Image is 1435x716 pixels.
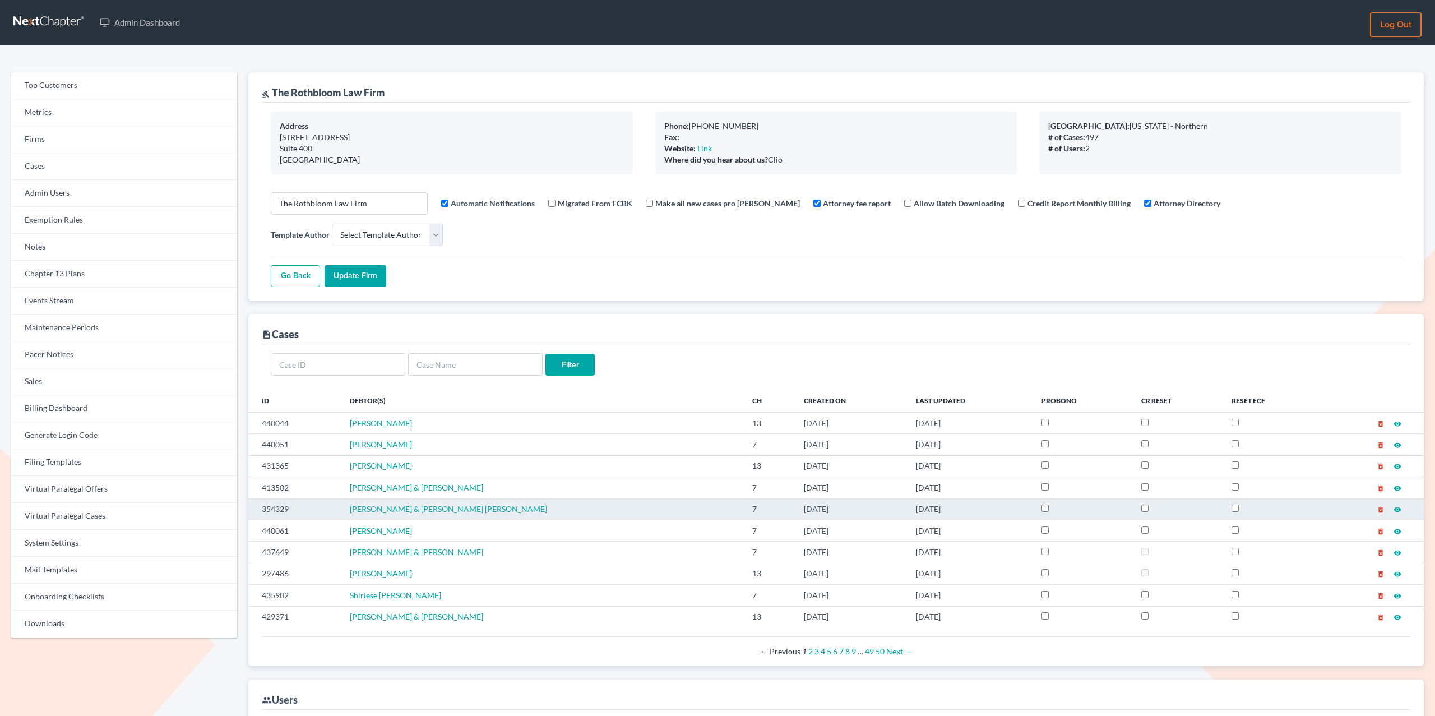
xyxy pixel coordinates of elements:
span: [PERSON_NAME] [350,526,412,535]
a: Mail Templates [11,557,237,584]
th: Created On [795,390,907,412]
a: delete_forever [1377,547,1385,557]
a: Link [697,144,712,153]
b: # of Users: [1048,144,1085,153]
label: Credit Report Monthly Billing [1027,197,1131,209]
i: visibility [1394,484,1401,492]
a: Page 4 [821,646,825,656]
a: delete_forever [1377,483,1385,492]
a: Events Stream [11,288,237,315]
a: Admin Dashboard [94,12,186,33]
a: visibility [1394,612,1401,621]
i: visibility [1394,420,1401,428]
th: CR Reset [1132,390,1223,412]
span: [PERSON_NAME] [350,569,412,578]
a: [PERSON_NAME] & [PERSON_NAME] [350,483,483,492]
i: description [262,330,272,340]
i: visibility [1394,441,1401,449]
div: [US_STATE] - Northern [1048,121,1392,132]
td: [DATE] [907,498,1033,520]
div: The Rothbloom Law Firm [262,86,385,99]
a: [PERSON_NAME] [350,461,412,470]
input: Update Firm [325,265,386,288]
a: [PERSON_NAME] [350,418,412,428]
a: [PERSON_NAME] [350,440,412,449]
i: visibility [1394,570,1401,578]
a: Cases [11,153,237,180]
i: visibility [1394,613,1401,621]
th: Debtor(s) [341,390,743,412]
b: Fax: [664,132,679,142]
td: [DATE] [907,606,1033,627]
div: [PHONE_NUMBER] [664,121,1008,132]
a: Log out [1370,12,1422,37]
i: visibility [1394,592,1401,600]
td: [DATE] [795,563,907,584]
a: System Settings [11,530,237,557]
a: delete_forever [1377,440,1385,449]
a: Admin Users [11,180,237,207]
a: visibility [1394,461,1401,470]
td: [DATE] [907,520,1033,541]
i: visibility [1394,463,1401,470]
td: 437649 [248,542,341,563]
a: Page 6 [833,646,837,656]
td: [DATE] [795,498,907,520]
i: delete_forever [1377,528,1385,535]
a: Filing Templates [11,449,237,476]
b: Phone: [664,121,689,131]
a: Firms [11,126,237,153]
a: Virtual Paralegal Offers [11,476,237,503]
b: Website: [664,144,696,153]
a: delete_forever [1377,461,1385,470]
b: Where did you hear about us? [664,155,768,164]
td: 7 [743,434,795,455]
div: Suite 400 [280,143,624,154]
span: Previous page [760,646,800,656]
a: Page 9 [851,646,856,656]
td: 13 [743,563,795,584]
label: Migrated From FCBK [558,197,632,209]
a: Sales [11,368,237,395]
span: [PERSON_NAME] & [PERSON_NAME] [350,547,483,557]
td: 7 [743,498,795,520]
a: Pacer Notices [11,341,237,368]
a: Onboarding Checklists [11,584,237,611]
a: Page 8 [845,646,850,656]
td: 440044 [248,412,341,433]
div: Cases [262,327,299,341]
td: [DATE] [795,434,907,455]
td: 435902 [248,585,341,606]
a: visibility [1394,504,1401,514]
a: visibility [1394,526,1401,535]
i: delete_forever [1377,549,1385,557]
th: Ch [743,390,795,412]
a: Page 7 [839,646,844,656]
span: … [858,646,863,656]
td: [DATE] [795,520,907,541]
a: Downloads [11,611,237,638]
i: delete_forever [1377,592,1385,600]
div: 2 [1048,143,1392,154]
a: delete_forever [1377,526,1385,535]
b: [GEOGRAPHIC_DATA]: [1048,121,1130,131]
a: delete_forever [1377,569,1385,578]
a: Chapter 13 Plans [11,261,237,288]
input: Case Name [408,353,543,376]
b: Address [280,121,308,131]
td: [DATE] [795,542,907,563]
a: Notes [11,234,237,261]
a: [PERSON_NAME] & [PERSON_NAME] [350,612,483,621]
label: Template Author [271,229,330,241]
a: Shiriese [PERSON_NAME] [350,590,441,600]
a: delete_forever [1377,504,1385,514]
td: 13 [743,455,795,477]
a: Page 3 [814,646,819,656]
td: [DATE] [907,434,1033,455]
input: Case ID [271,353,405,376]
td: [DATE] [795,412,907,433]
a: visibility [1394,547,1401,557]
